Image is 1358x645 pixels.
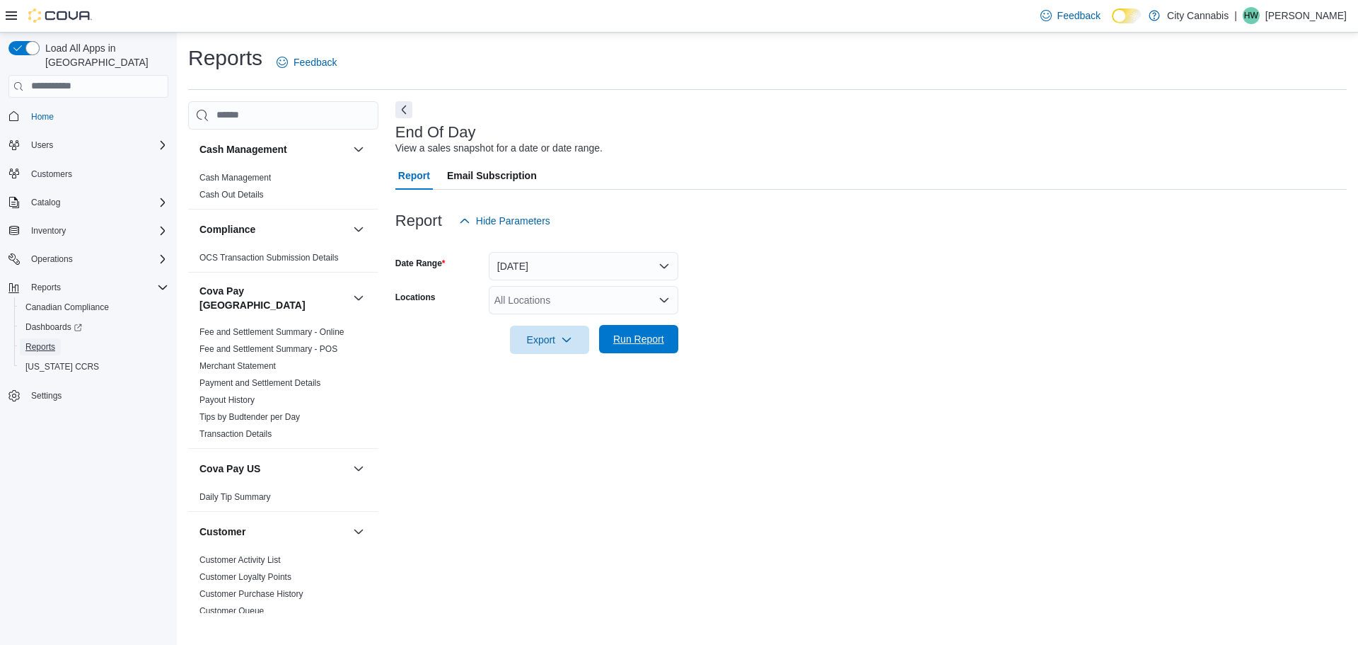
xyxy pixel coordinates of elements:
label: Date Range [395,258,446,269]
button: Catalog [3,193,174,212]
span: Users [25,137,168,154]
span: Customer Loyalty Points [199,571,291,583]
button: Cova Pay [GEOGRAPHIC_DATA] [199,284,347,312]
span: Feedback [1057,8,1101,23]
span: Merchant Statement [199,360,276,372]
a: Home [25,108,59,125]
span: Tips by Budtender per Day [199,411,300,423]
span: [US_STATE] CCRS [25,361,99,372]
span: Daily Tip Summary [199,491,271,503]
button: Operations [3,249,174,269]
a: [US_STATE] CCRS [20,358,105,375]
button: Compliance [199,222,347,236]
button: Reports [3,278,174,297]
a: Cash Management [199,173,271,183]
button: [DATE] [489,252,678,280]
h3: Compliance [199,222,255,236]
span: Load All Apps in [GEOGRAPHIC_DATA] [40,41,168,69]
button: Export [510,326,589,354]
a: Customers [25,166,78,183]
span: Canadian Compliance [20,299,168,316]
button: Cash Management [199,142,347,156]
a: Cash Out Details [199,190,264,200]
button: Customers [3,164,174,184]
span: Customer Activity List [199,554,281,566]
div: Cash Management [188,169,378,209]
span: Transaction Details [199,428,272,440]
button: Cova Pay US [350,460,367,477]
h1: Reports [188,44,262,72]
button: Run Report [599,325,678,353]
span: Cash Out Details [199,189,264,200]
a: Dashboards [20,319,88,336]
a: Payment and Settlement Details [199,378,320,388]
div: View a sales snapshot for a date or date range. [395,141,603,156]
button: Reports [14,337,174,357]
span: Email Subscription [447,161,537,190]
span: Export [518,326,581,354]
h3: End Of Day [395,124,476,141]
p: City Cannabis [1167,7,1229,24]
span: Customers [31,169,72,180]
span: Feedback [294,55,337,69]
button: Users [25,137,59,154]
div: Cova Pay US [188,489,378,511]
button: Cash Management [350,141,367,158]
span: Hide Parameters [476,214,550,228]
span: Fee and Settlement Summary - Online [199,326,344,338]
span: Dark Mode [1112,23,1113,24]
span: Cash Management [199,172,271,183]
span: Run Report [613,332,664,346]
span: OCS Transaction Submission Details [199,252,339,263]
a: Customer Queue [199,606,264,616]
span: Reports [31,282,61,293]
a: Customer Purchase History [199,589,303,599]
a: Dashboards [14,317,174,337]
span: Reports [20,338,168,355]
a: Customer Loyalty Points [199,572,291,582]
a: Payout History [199,395,255,405]
a: Tips by Budtender per Day [199,412,300,422]
h3: Cash Management [199,142,287,156]
button: Inventory [3,221,174,241]
span: Payment and Settlement Details [199,377,320,389]
button: Next [395,101,412,118]
span: Report [398,161,430,190]
span: Customer Purchase History [199,588,303,600]
button: Cova Pay US [199,462,347,476]
span: Operations [25,251,168,268]
h3: Cova Pay US [199,462,260,476]
span: Dashboards [20,319,168,336]
button: Customer [350,523,367,540]
button: Cova Pay [GEOGRAPHIC_DATA] [350,290,367,307]
span: Home [25,108,168,125]
span: Customers [25,165,168,183]
span: Payout History [199,394,255,406]
input: Dark Mode [1112,8,1142,23]
p: [PERSON_NAME] [1265,7,1347,24]
button: Compliance [350,221,367,238]
a: Daily Tip Summary [199,492,271,502]
h3: Report [395,212,442,229]
a: Fee and Settlement Summary - Online [199,327,344,337]
span: Canadian Compliance [25,302,109,313]
span: Catalog [25,194,168,211]
button: Inventory [25,222,71,239]
p: | [1234,7,1237,24]
button: Reports [25,279,66,296]
a: Transaction Details [199,429,272,439]
span: Fee and Settlement Summary - POS [199,343,337,355]
span: HW [1244,7,1258,24]
a: OCS Transaction Submission Details [199,253,339,263]
span: Home [31,111,54,122]
span: Reports [25,341,55,353]
span: Dashboards [25,321,82,333]
button: Hide Parameters [453,207,556,235]
a: Feedback [271,48,342,76]
button: Settings [3,385,174,406]
a: Fee and Settlement Summary - POS [199,344,337,354]
div: Cova Pay [GEOGRAPHIC_DATA] [188,324,378,448]
span: Users [31,139,53,151]
nav: Complex example [8,101,168,443]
